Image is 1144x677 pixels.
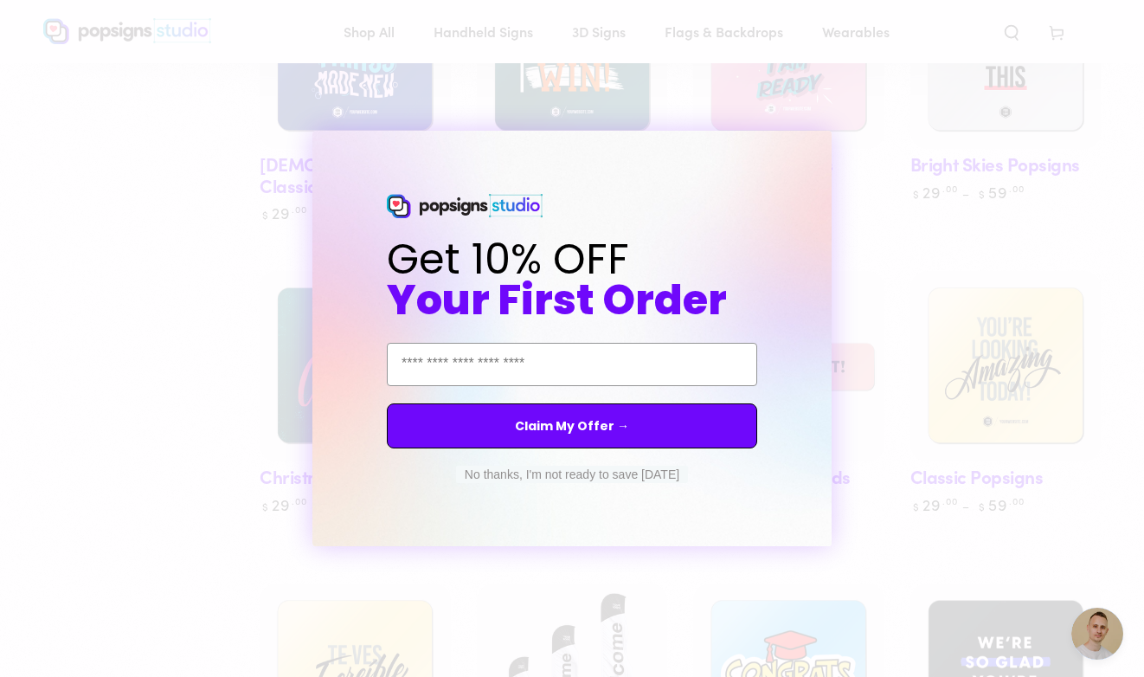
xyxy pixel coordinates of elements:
[456,466,688,483] button: No thanks, I'm not ready to save [DATE]
[1071,608,1123,660] div: Open chat
[387,403,757,448] button: Claim My Offer →
[387,194,543,218] img: Popsigns Studio
[387,230,629,288] span: Get 10% OFF
[387,271,727,329] span: Your First Order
